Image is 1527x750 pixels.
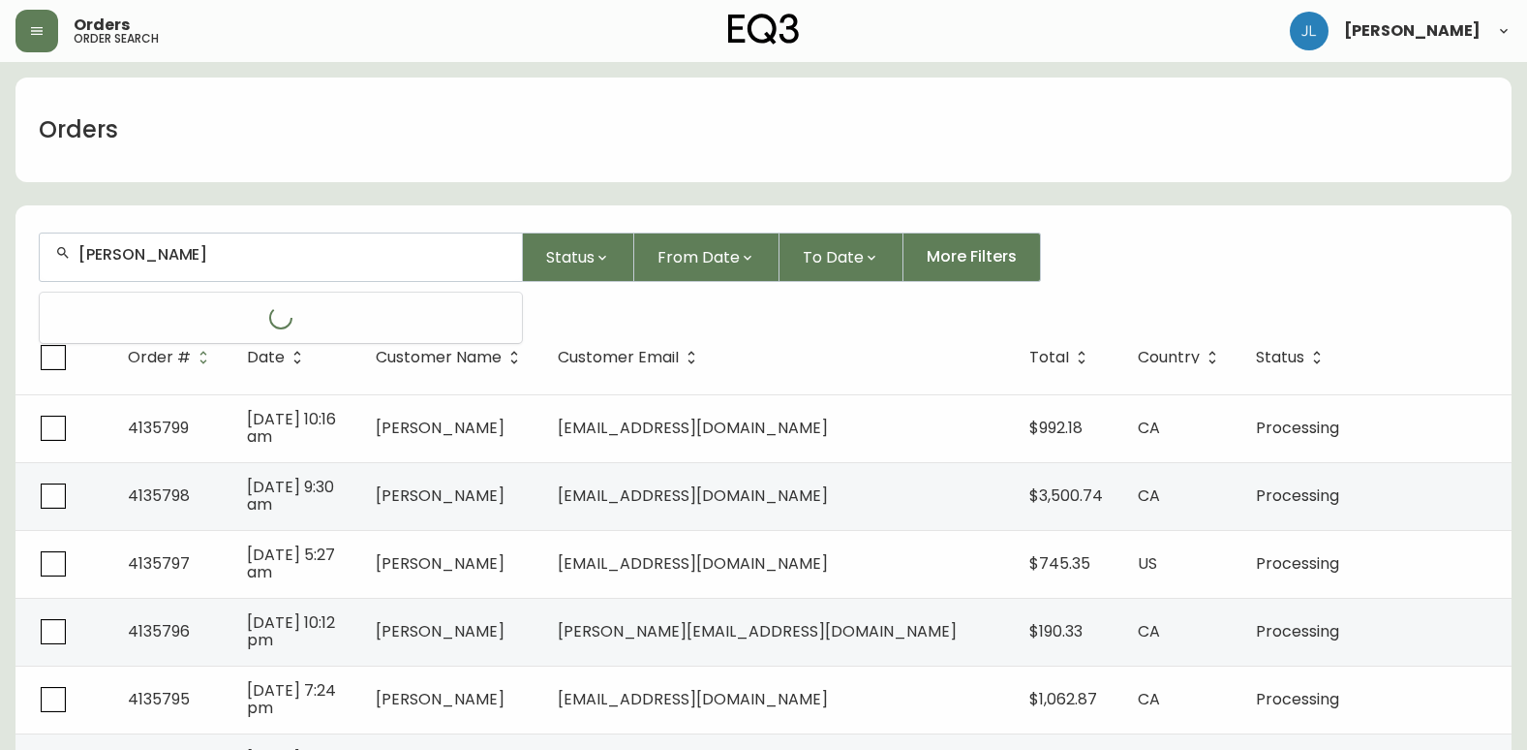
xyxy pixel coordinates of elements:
span: $745.35 [1029,552,1090,575]
span: Order # [128,352,191,363]
span: [PERSON_NAME] [376,688,504,710]
span: Orders [74,17,130,33]
span: Date [247,352,285,363]
span: [DATE] 5:27 am [247,544,335,583]
span: 4135796 [128,620,190,642]
span: Country [1138,349,1225,366]
span: 4135797 [128,552,190,575]
span: Status [1256,352,1304,363]
span: $190.33 [1029,620,1083,642]
span: [EMAIL_ADDRESS][DOMAIN_NAME] [558,552,828,575]
span: From Date [657,245,740,269]
span: More Filters [927,246,1017,267]
span: 4135795 [128,688,190,710]
span: Total [1029,349,1094,366]
span: 4135798 [128,484,190,507]
span: Processing [1256,688,1339,710]
button: Status [523,233,634,282]
span: CA [1138,417,1160,439]
span: 4135799 [128,417,189,439]
span: [PERSON_NAME] [376,552,504,575]
span: $1,062.87 [1029,688,1097,710]
span: [DATE] 7:24 pm [247,679,336,719]
span: [PERSON_NAME] [376,417,504,439]
button: From Date [634,233,779,282]
span: Customer Name [376,349,527,366]
span: [EMAIL_ADDRESS][DOMAIN_NAME] [558,688,828,710]
span: Status [1256,349,1329,366]
span: US [1138,552,1157,575]
span: Total [1029,352,1069,363]
span: Status [546,245,595,269]
span: Customer Name [376,352,502,363]
button: More Filters [903,233,1041,282]
span: Date [247,349,310,366]
h1: Orders [39,113,118,146]
span: [DATE] 10:16 am [247,408,336,448]
span: Processing [1256,620,1339,642]
img: logo [728,14,800,45]
span: [DATE] 10:12 pm [247,611,335,651]
span: $3,500.74 [1029,484,1103,507]
span: [PERSON_NAME] [1344,23,1481,39]
span: CA [1138,484,1160,507]
span: Order # [128,349,216,366]
span: [PERSON_NAME][EMAIL_ADDRESS][DOMAIN_NAME] [558,620,957,642]
img: 1c9c23e2a847dab86f8017579b61559c [1290,12,1328,50]
span: $992.18 [1029,417,1083,439]
input: Search [78,245,506,264]
span: To Date [803,245,864,269]
span: [EMAIL_ADDRESS][DOMAIN_NAME] [558,484,828,507]
span: CA [1138,620,1160,642]
span: [PERSON_NAME] [376,620,504,642]
span: Processing [1256,552,1339,575]
span: Customer Email [558,349,704,366]
span: Processing [1256,484,1339,507]
span: [DATE] 9:30 am [247,476,334,516]
span: Country [1138,352,1200,363]
button: To Date [779,233,903,282]
h5: order search [74,33,159,45]
span: [PERSON_NAME] [376,484,504,507]
span: [EMAIL_ADDRESS][DOMAIN_NAME] [558,417,828,439]
span: CA [1138,688,1160,710]
span: Customer Email [558,352,679,363]
span: Processing [1256,417,1339,439]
